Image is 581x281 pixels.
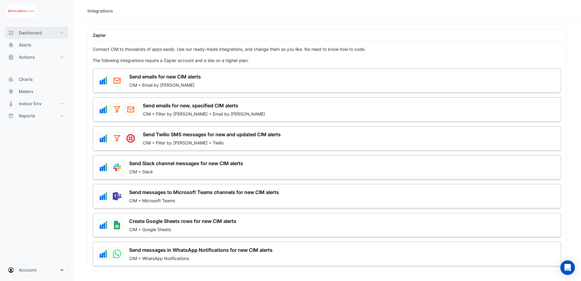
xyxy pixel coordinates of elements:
[5,98,68,110] button: Indoor Env
[8,76,14,82] app-icon: Charts
[5,110,68,122] button: Reports
[5,73,68,85] button: Charts
[93,57,561,64] p: The following integrations require a Zapier account and a site on a higher plan.
[5,27,68,39] button: Dashboard
[5,85,68,98] button: Meters
[8,54,14,60] app-icon: Actions
[88,8,113,14] div: Integrations
[19,267,36,273] span: Account
[19,88,33,95] span: Meters
[8,42,14,48] app-icon: Alerts
[8,88,14,95] app-icon: Meters
[19,101,42,107] span: Indoor Env
[19,54,35,60] span: Actions
[19,30,42,36] span: Dashboard
[5,51,68,63] button: Actions
[5,39,68,51] button: Alerts
[19,42,31,48] span: Alerts
[89,32,565,38] div: Zapier
[8,113,14,119] app-icon: Reports
[560,260,575,275] div: Open Intercom Messenger
[19,113,35,119] span: Reports
[8,101,14,107] app-icon: Indoor Env
[5,264,68,276] button: Account
[7,5,35,17] img: Company Logo
[19,76,33,82] span: Charts
[93,46,561,52] p: Connect CIM to thousands of apps easily. Use our ready-made integrations, and change them as you ...
[8,30,14,36] app-icon: Dashboard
